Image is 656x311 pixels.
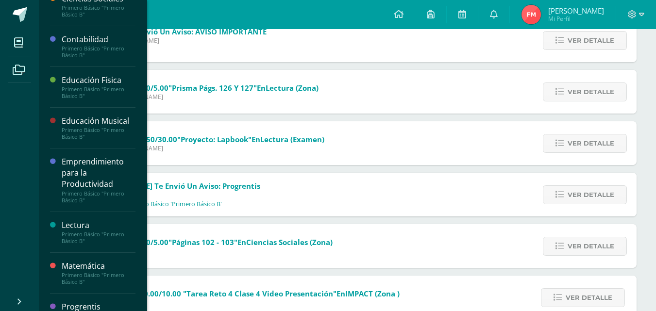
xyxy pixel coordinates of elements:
[95,36,267,45] span: [DATE][PERSON_NAME]
[62,86,135,99] div: Primero Básico "Primero Básico B"
[246,237,333,247] span: Ciencias Sociales (Zona)
[99,247,333,255] span: [DATE]
[62,261,135,272] div: Matemática
[568,186,614,204] span: Ver detalle
[135,237,168,247] span: 4.00/5.00
[62,75,135,99] a: Educación FísicaPrimero Básico "Primero Básico B"
[99,144,324,152] span: [DATE][PERSON_NAME]
[62,190,135,204] div: Primero Básico "Primero Básico B"
[102,289,400,298] span: Obtuviste en
[168,237,237,247] span: "Páginas 102 - 103"
[99,93,319,101] span: [DATE][PERSON_NAME]
[568,83,614,101] span: Ver detalle
[62,220,135,231] div: Lectura
[62,34,135,59] a: ContabilidadPrimero Básico "Primero Básico B"
[568,32,614,49] span: Ver detalle
[566,289,612,307] span: Ver detalle
[95,200,222,208] p: Progrentis Primero Básico 'Primero Básico B'
[139,289,181,298] span: 10.00/10.00
[102,298,400,307] span: [DATE]
[62,4,135,18] div: Primero Básico "Primero Básico B"
[62,261,135,285] a: MatemáticaPrimero Básico "Primero Básico B"
[62,34,135,45] div: Contabilidad
[62,156,135,190] div: Emprendimiento para la Productividad
[548,6,604,16] span: [PERSON_NAME]
[568,134,614,152] span: Ver detalle
[260,134,324,144] span: Lectura (Examen)
[99,237,333,247] span: Obtuviste en
[62,231,135,245] div: Primero Básico "Primero Básico B"
[62,272,135,285] div: Primero Básico "Primero Básico B"
[183,289,336,298] span: "Tarea Reto 4 clase 4 Video presentación"
[568,237,614,255] span: Ver detalle
[62,75,135,86] div: Educación Física
[62,127,135,140] div: Primero Básico "Primero Básico B"
[548,15,604,23] span: Mi Perfil
[62,220,135,245] a: LecturaPrimero Básico "Primero Básico B"
[521,5,541,24] img: e7e831ab183abe764ca085a59fd3502c.png
[62,115,135,127] div: Educación Musical
[135,134,177,144] span: 20.50/30.00
[62,115,135,140] a: Educación MusicalPrimero Básico "Primero Básico B"
[266,83,319,93] span: Lectura (Zona)
[345,289,400,298] span: IMPACT (Zona )
[99,134,324,144] span: Obtuviste en
[135,83,168,93] span: 5.00/5.00
[177,134,252,144] span: "Proyecto: Lapbook"
[62,156,135,203] a: Emprendimiento para la ProductividadPrimero Básico "Primero Básico B"
[168,83,257,93] span: "Prisma Págs. 126 y 127"
[99,83,319,93] span: Obtuviste en
[95,181,260,191] span: [PERSON_NAME] te envió un aviso: Progrentis
[95,191,260,199] span: [DATE]
[62,45,135,59] div: Primero Básico "Primero Básico B"
[95,27,267,36] span: Director te envió un aviso: AVISO IMPORTANTE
